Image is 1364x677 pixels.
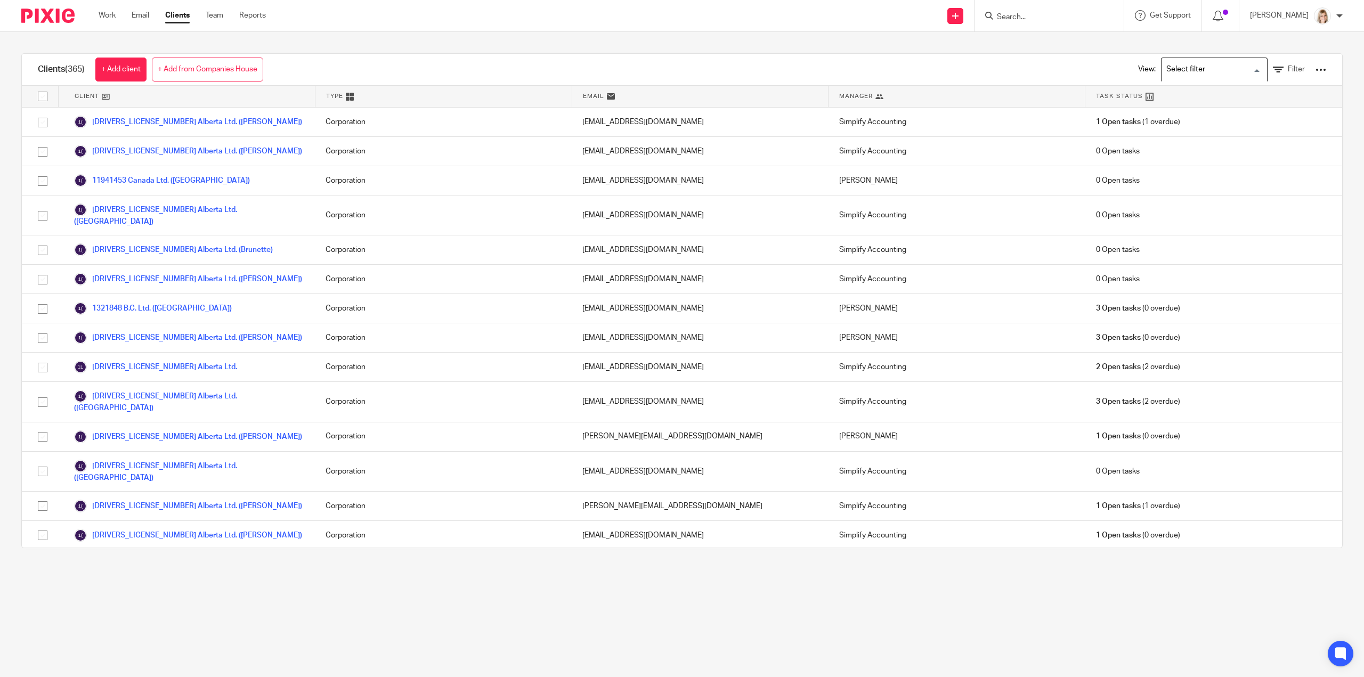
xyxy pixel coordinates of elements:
[99,10,116,21] a: Work
[74,302,232,315] a: 1321848 B.C. Ltd. ([GEOGRAPHIC_DATA])
[1314,7,1331,25] img: Tayler%20Headshot%20Compressed%20Resized%202.jpg
[74,145,302,158] a: [DRIVERS_LICENSE_NUMBER] Alberta Ltd. ([PERSON_NAME])
[1163,60,1261,79] input: Search for option
[829,521,1085,550] div: Simplify Accounting
[1096,530,1180,541] span: (0 overdue)
[1096,362,1180,372] span: (2 overdue)
[74,500,302,512] a: [DRIVERS_LICENSE_NUMBER] Alberta Ltd. ([PERSON_NAME])
[572,353,829,381] div: [EMAIL_ADDRESS][DOMAIN_NAME]
[74,116,302,128] a: [DRIVERS_LICENSE_NUMBER] Alberta Ltd. ([PERSON_NAME])
[74,460,304,483] a: [DRIVERS_LICENSE_NUMBER] Alberta Ltd. ([GEOGRAPHIC_DATA])
[74,430,302,443] a: [DRIVERS_LICENSE_NUMBER] Alberta Ltd. ([PERSON_NAME])
[572,195,829,235] div: [EMAIL_ADDRESS][DOMAIN_NAME]
[33,86,53,107] input: Select all
[1122,54,1326,85] div: View:
[315,108,572,136] div: Corporation
[829,137,1085,166] div: Simplify Accounting
[75,92,99,101] span: Client
[1161,58,1268,81] div: Search for option
[829,195,1085,235] div: Simplify Accounting
[1096,210,1140,221] span: 0 Open tasks
[1096,303,1141,314] span: 3 Open tasks
[829,294,1085,323] div: [PERSON_NAME]
[1096,244,1140,255] span: 0 Open tasks
[829,166,1085,195] div: [PERSON_NAME]
[74,203,304,227] a: [DRIVERS_LICENSE_NUMBER] Alberta Ltd. ([GEOGRAPHIC_DATA])
[572,166,829,195] div: [EMAIL_ADDRESS][DOMAIN_NAME]
[1096,92,1143,101] span: Task Status
[315,422,572,451] div: Corporation
[572,521,829,550] div: [EMAIL_ADDRESS][DOMAIN_NAME]
[829,422,1085,451] div: [PERSON_NAME]
[829,108,1085,136] div: Simplify Accounting
[315,521,572,550] div: Corporation
[1096,332,1180,343] span: (0 overdue)
[572,108,829,136] div: [EMAIL_ADDRESS][DOMAIN_NAME]
[74,302,87,315] img: svg%3E
[74,460,87,472] img: svg%3E
[74,331,87,344] img: svg%3E
[74,331,302,344] a: [DRIVERS_LICENSE_NUMBER] Alberta Ltd. ([PERSON_NAME])
[315,353,572,381] div: Corporation
[74,116,87,128] img: svg%3E
[165,10,190,21] a: Clients
[1096,396,1141,407] span: 3 Open tasks
[315,492,572,520] div: Corporation
[829,353,1085,381] div: Simplify Accounting
[1096,362,1141,372] span: 2 Open tasks
[1150,12,1191,19] span: Get Support
[315,235,572,264] div: Corporation
[572,452,829,491] div: [EMAIL_ADDRESS][DOMAIN_NAME]
[132,10,149,21] a: Email
[829,265,1085,293] div: Simplify Accounting
[95,58,147,81] a: + Add client
[996,13,1092,22] input: Search
[1096,431,1180,442] span: (0 overdue)
[206,10,223,21] a: Team
[38,64,85,75] h1: Clients
[74,361,237,373] a: [DRIVERS_LICENSE_NUMBER] Alberta Ltd.
[74,243,87,256] img: svg%3E
[1096,530,1141,541] span: 1 Open tasks
[572,492,829,520] div: [PERSON_NAME][EMAIL_ADDRESS][DOMAIN_NAME]
[572,235,829,264] div: [EMAIL_ADDRESS][DOMAIN_NAME]
[315,265,572,293] div: Corporation
[74,174,87,187] img: svg%3E
[1096,117,1141,127] span: 1 Open tasks
[74,273,87,286] img: svg%3E
[1096,431,1141,442] span: 1 Open tasks
[315,195,572,235] div: Corporation
[829,452,1085,491] div: Simplify Accounting
[1096,146,1140,157] span: 0 Open tasks
[1096,396,1180,407] span: (2 overdue)
[1096,303,1180,314] span: (0 overdue)
[829,235,1085,264] div: Simplify Accounting
[74,390,87,403] img: svg%3E
[74,430,87,443] img: svg%3E
[572,137,829,166] div: [EMAIL_ADDRESS][DOMAIN_NAME]
[1096,466,1140,477] span: 0 Open tasks
[74,529,302,542] a: [DRIVERS_LICENSE_NUMBER] Alberta Ltd. ([PERSON_NAME])
[326,92,343,101] span: Type
[74,273,302,286] a: [DRIVERS_LICENSE_NUMBER] Alberta Ltd. ([PERSON_NAME])
[74,174,250,187] a: 11941453 Canada Ltd. ([GEOGRAPHIC_DATA])
[315,323,572,352] div: Corporation
[1096,274,1140,284] span: 0 Open tasks
[1096,332,1141,343] span: 3 Open tasks
[1250,10,1309,21] p: [PERSON_NAME]
[74,500,87,512] img: svg%3E
[74,243,273,256] a: [DRIVERS_LICENSE_NUMBER] Alberta Ltd. (Brunette)
[572,265,829,293] div: [EMAIL_ADDRESS][DOMAIN_NAME]
[315,137,572,166] div: Corporation
[315,452,572,491] div: Corporation
[315,294,572,323] div: Corporation
[1096,117,1180,127] span: (1 overdue)
[583,92,604,101] span: Email
[829,382,1085,421] div: Simplify Accounting
[1288,66,1305,73] span: Filter
[829,323,1085,352] div: [PERSON_NAME]
[74,361,87,373] img: svg%3E
[1096,175,1140,186] span: 0 Open tasks
[74,203,87,216] img: svg%3E
[315,382,572,421] div: Corporation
